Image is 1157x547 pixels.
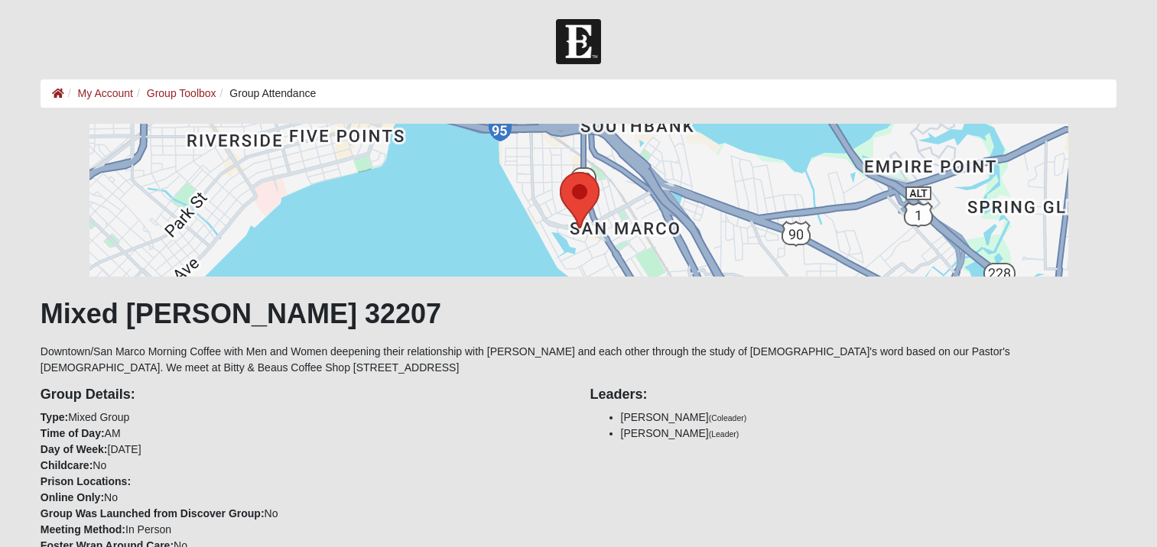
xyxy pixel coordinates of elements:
h4: Leaders: [590,387,1117,403]
h1: Mixed [PERSON_NAME] 32207 [41,297,1116,330]
strong: Online Only: [41,491,104,503]
li: [PERSON_NAME] [621,426,1117,442]
small: (Leader) [709,429,739,439]
a: My Account [78,87,133,99]
strong: Type: [41,411,68,423]
strong: Group Was Launched from Discover Group: [41,507,265,519]
li: [PERSON_NAME] [621,409,1117,426]
li: Group Attendance [216,86,317,102]
strong: Prison Locations: [41,475,131,487]
img: Church of Eleven22 Logo [556,19,601,64]
small: (Coleader) [709,413,747,422]
h4: Group Details: [41,387,567,403]
strong: Time of Day: [41,427,105,439]
strong: Day of Week: [41,443,108,455]
a: Group Toolbox [147,87,216,99]
strong: Childcare: [41,459,93,471]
